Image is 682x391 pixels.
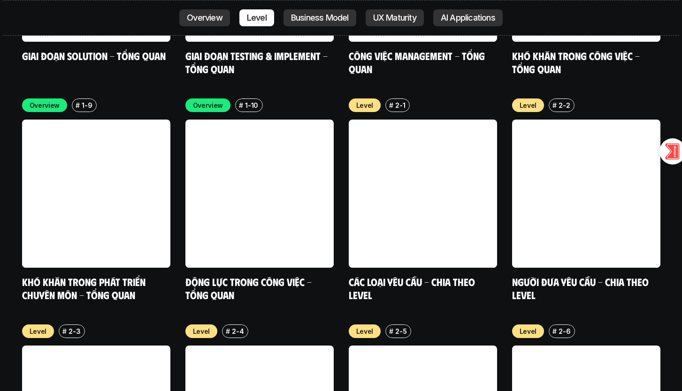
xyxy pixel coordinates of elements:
[185,275,314,301] a: Động lực trong công việc - Tổng quan
[559,326,570,336] p: 2-6
[349,49,487,75] a: Công việc Management - Tổng quan
[520,326,537,336] p: Level
[389,328,393,335] h6: #
[30,100,60,110] p: Overview
[69,326,80,336] p: 2-3
[349,275,477,301] a: Các loại yêu cầu - Chia theo level
[185,49,330,75] a: Giai đoạn Testing & Implement - Tổng quan
[245,100,258,110] p: 1-10
[552,102,557,109] h6: #
[512,275,651,301] a: Người đưa yêu cầu - Chia theo Level
[520,100,537,110] p: Level
[239,102,243,109] h6: #
[22,49,166,62] a: Giai đoạn Solution - Tổng quan
[232,326,244,336] p: 2-4
[179,9,230,26] a: Overview
[356,326,374,336] p: Level
[193,326,210,336] p: Level
[395,100,405,110] p: 2-1
[22,275,148,301] a: Khó khăn trong phát triển chuyên môn - Tổng quan
[76,102,80,109] h6: #
[552,328,557,335] h6: #
[356,100,374,110] p: Level
[226,328,230,335] h6: #
[512,49,642,75] a: Khó khăn trong công việc - Tổng quan
[62,328,67,335] h6: #
[389,102,393,109] h6: #
[30,326,47,336] p: Level
[193,100,223,110] p: Overview
[559,100,570,110] p: 2-2
[395,326,406,336] p: 2-5
[82,100,92,110] p: 1-9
